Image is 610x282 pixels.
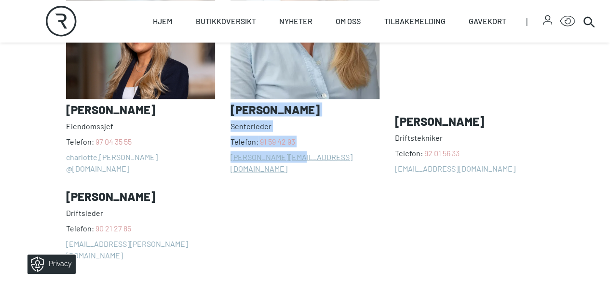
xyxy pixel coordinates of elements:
[395,114,544,128] h3: [PERSON_NAME]
[66,207,215,218] span: Driftsleder
[10,251,88,277] iframe: Manage Preferences
[66,103,215,116] h3: [PERSON_NAME]
[395,132,544,143] span: Driftstekniker
[395,162,544,174] a: [EMAIL_ADDRESS][DOMAIN_NAME]
[230,135,380,147] span: Telefon:
[66,238,215,261] a: [EMAIL_ADDRESS][PERSON_NAME][DOMAIN_NAME]
[66,189,215,203] h3: [PERSON_NAME]
[424,148,460,157] a: 92 01 56 33
[95,136,132,146] a: 97 04 35 55
[230,120,380,132] span: Senterleder
[66,151,215,174] a: charlotte.[PERSON_NAME] @[DOMAIN_NAME]
[560,13,575,29] button: Open Accessibility Menu
[230,151,380,174] a: [PERSON_NAME][EMAIL_ADDRESS][DOMAIN_NAME]
[230,103,380,116] h3: [PERSON_NAME]
[95,223,131,232] a: 90 21 27 85
[395,147,544,159] span: Telefon:
[260,136,295,146] a: 91 59 42 93
[66,120,215,132] span: Eiendomssjef
[66,222,215,234] span: Telefon:
[66,135,215,147] span: Telefon:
